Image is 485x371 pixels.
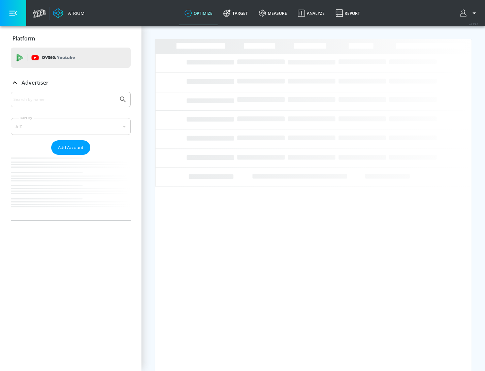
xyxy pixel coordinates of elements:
span: v 4.25.4 [469,22,478,26]
nav: list of Advertiser [11,155,131,220]
label: Sort By [19,116,34,120]
div: DV360: Youtube [11,48,131,68]
p: Platform [12,35,35,42]
p: Advertiser [22,79,48,86]
div: Advertiser [11,92,131,220]
a: Atrium [53,8,85,18]
a: Report [330,1,365,25]
p: Youtube [57,54,75,61]
p: DV360: [42,54,75,61]
a: Analyze [292,1,330,25]
a: Target [218,1,253,25]
a: measure [253,1,292,25]
span: Add Account [58,144,84,151]
div: Platform [11,29,131,48]
div: Advertiser [11,73,131,92]
a: optimize [179,1,218,25]
input: Search by name [13,95,116,104]
button: Add Account [51,140,90,155]
div: A-Z [11,118,131,135]
div: Atrium [65,10,85,16]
